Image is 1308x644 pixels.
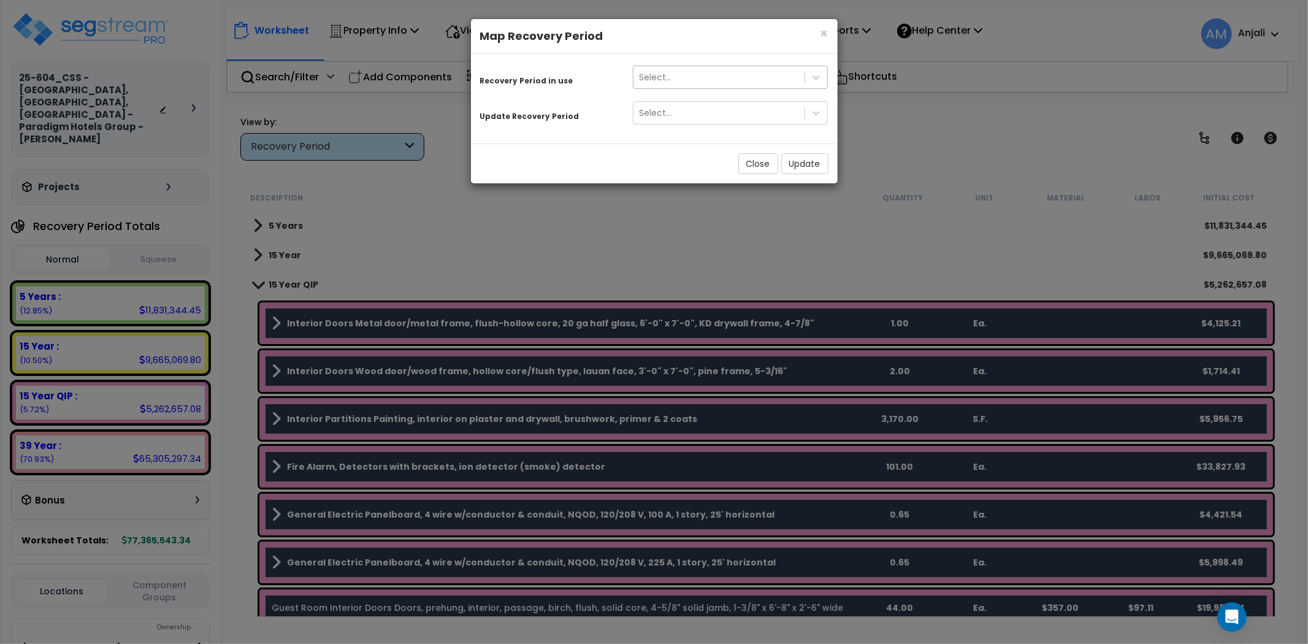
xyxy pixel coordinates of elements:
small: Recovery Period in use [480,76,573,86]
div: Select... [640,71,672,83]
button: Close [738,153,778,174]
div: Open Intercom Messenger [1217,602,1247,632]
button: Update [781,153,828,174]
small: Update Recovery Period [480,112,579,121]
span: × [820,25,828,42]
b: Map Recovery Period [480,28,603,44]
div: Select... [640,107,672,119]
